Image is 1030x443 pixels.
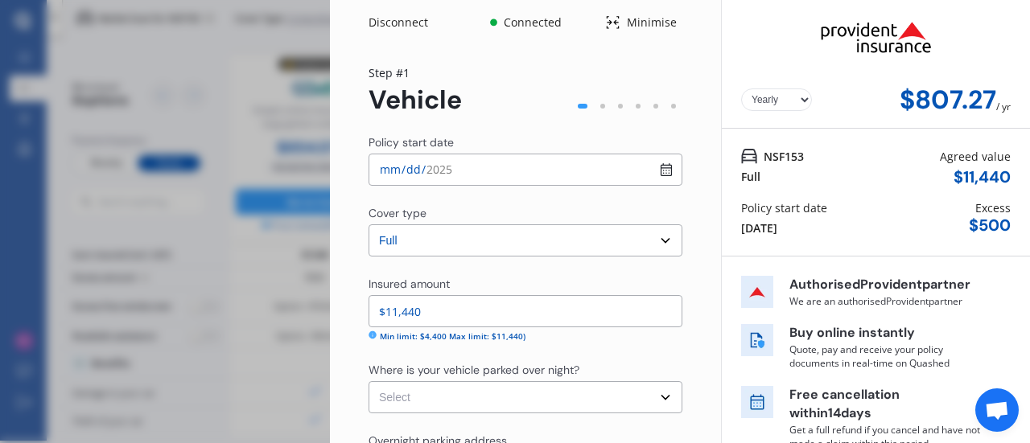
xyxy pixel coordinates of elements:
[369,134,454,150] div: Policy start date
[764,148,804,165] span: NSF153
[369,205,426,221] div: Cover type
[900,85,996,115] div: $807.27
[369,276,450,292] div: Insured amount
[969,216,1011,235] div: $ 500
[996,85,1011,115] div: / yr
[795,6,958,68] img: Provident.png
[369,362,579,378] div: Where is your vehicle parked over night?
[789,276,983,294] p: Authorised Provident partner
[741,386,773,418] img: free cancel icon
[789,343,983,370] p: Quote, pay and receive your policy documents in real-time on Quashed
[975,199,1011,216] div: Excess
[741,324,773,356] img: buy online icon
[369,14,446,31] div: Disconnect
[741,276,773,308] img: insurer icon
[369,64,462,81] div: Step # 1
[741,168,760,185] div: Full
[369,154,682,186] input: dd / mm / yyyy
[789,324,983,343] p: Buy online instantly
[741,199,827,216] div: Policy start date
[380,330,525,343] div: Min limit: $4,400 Max limit: $11,440)
[501,14,564,31] div: Connected
[940,148,1011,165] div: Agreed value
[369,85,462,115] div: Vehicle
[975,388,1019,432] div: Open chat
[789,294,983,308] p: We are an authorised Provident partner
[789,386,983,423] p: Free cancellation within 14 days
[741,219,777,236] div: [DATE]
[620,14,682,31] div: Minimise
[369,295,682,327] input: Enter insured amount
[954,168,1011,187] div: $ 11,440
